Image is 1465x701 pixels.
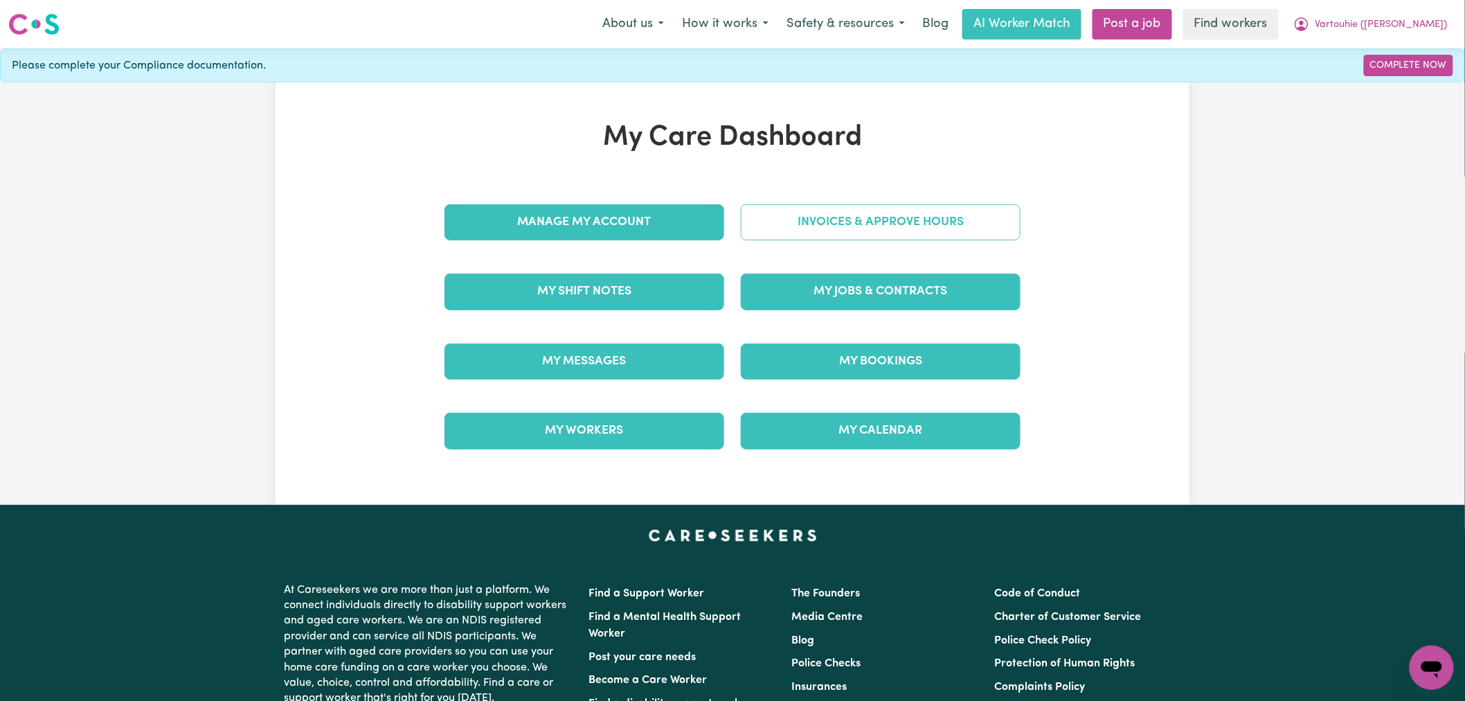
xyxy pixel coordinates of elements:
a: Media Centre [791,612,863,623]
span: Vartouhie ([PERSON_NAME]) [1315,17,1448,33]
a: Post a job [1093,9,1172,39]
a: Find a Support Worker [588,588,704,599]
a: Find a Mental Health Support Worker [588,612,741,639]
a: My Shift Notes [444,274,724,310]
a: Code of Conduct [995,588,1081,599]
a: Post your care needs [588,652,696,663]
a: Charter of Customer Service [995,612,1142,623]
a: Insurances [791,682,847,693]
a: Blog [914,9,957,39]
a: The Founders [791,588,860,599]
a: My Bookings [741,344,1021,380]
span: Please complete your Compliance documentation. [12,57,266,74]
a: My Messages [444,344,724,380]
a: Police Check Policy [995,635,1092,646]
a: AI Worker Match [962,9,1081,39]
a: Careseekers logo [8,8,60,40]
a: Become a Care Worker [588,675,707,686]
a: Find workers [1183,9,1279,39]
a: My Workers [444,413,724,449]
button: How it works [673,10,778,39]
a: My Jobs & Contracts [741,274,1021,310]
a: Complete Now [1364,55,1453,76]
a: Careseekers home page [649,530,817,541]
a: Invoices & Approve Hours [741,204,1021,240]
a: My Calendar [741,413,1021,449]
button: My Account [1284,10,1457,39]
button: Safety & resources [778,10,914,39]
a: Manage My Account [444,204,724,240]
a: Protection of Human Rights [995,658,1135,669]
a: Police Checks [791,658,861,669]
a: Complaints Policy [995,682,1086,693]
iframe: Button to launch messaging window [1410,646,1454,690]
a: Blog [791,635,814,646]
img: Careseekers logo [8,12,60,37]
button: About us [593,10,673,39]
h1: My Care Dashboard [436,121,1029,154]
